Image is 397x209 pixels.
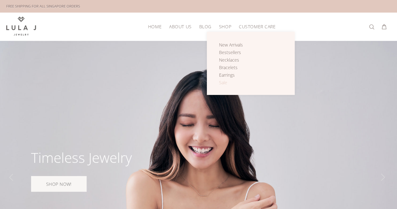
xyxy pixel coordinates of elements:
a: Bracelets [219,64,250,71]
a: SHOP NOW! [31,176,87,192]
span: Customer Care [239,24,276,29]
a: About Us [165,22,195,31]
a: Bestsellers [219,49,250,56]
div: Timeless Jewelry [31,151,132,164]
span: New Arrivals [219,42,243,48]
span: Shop [219,24,231,29]
span: Sale [219,80,227,85]
span: HOME [148,24,162,29]
span: Bestsellers [219,49,241,55]
span: Earrings [219,72,235,78]
a: HOME [144,22,165,31]
span: Necklaces [219,57,239,63]
a: Customer Care [235,22,276,31]
a: New Arrivals [219,41,250,49]
a: Shop [215,22,235,31]
a: Necklaces [219,56,250,64]
span: About Us [169,24,191,29]
a: Blog [195,22,215,31]
a: Sale [219,79,250,86]
a: Earrings [219,71,250,79]
span: Blog [199,24,211,29]
span: Bracelets [219,64,238,70]
div: FREE SHIPPING FOR ALL SINGAPORE ORDERS [6,3,80,10]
